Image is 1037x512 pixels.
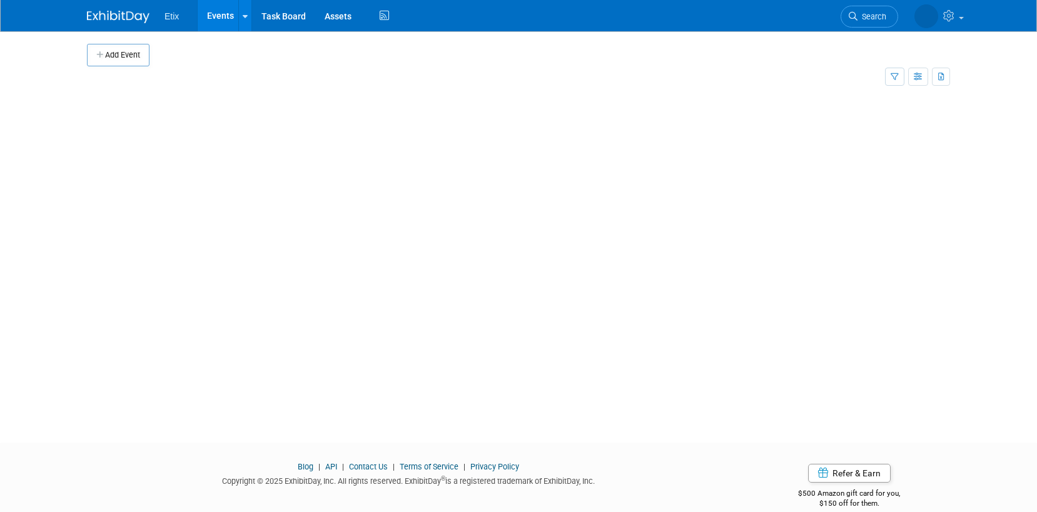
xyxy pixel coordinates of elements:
[164,11,179,21] span: Etix
[87,44,149,66] button: Add Event
[914,4,938,28] img: Paige Redden
[460,462,468,471] span: |
[390,462,398,471] span: |
[808,464,891,483] a: Refer & Earn
[470,462,519,471] a: Privacy Policy
[298,462,313,471] a: Blog
[749,498,951,509] div: $150 off for them.
[349,462,388,471] a: Contact Us
[87,473,730,487] div: Copyright © 2025 ExhibitDay, Inc. All rights reserved. ExhibitDay is a registered trademark of Ex...
[441,475,445,482] sup: ®
[857,12,886,21] span: Search
[325,462,337,471] a: API
[315,462,323,471] span: |
[400,462,458,471] a: Terms of Service
[339,462,347,471] span: |
[841,6,898,28] a: Search
[87,11,149,23] img: ExhibitDay
[749,480,951,509] div: $500 Amazon gift card for you,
